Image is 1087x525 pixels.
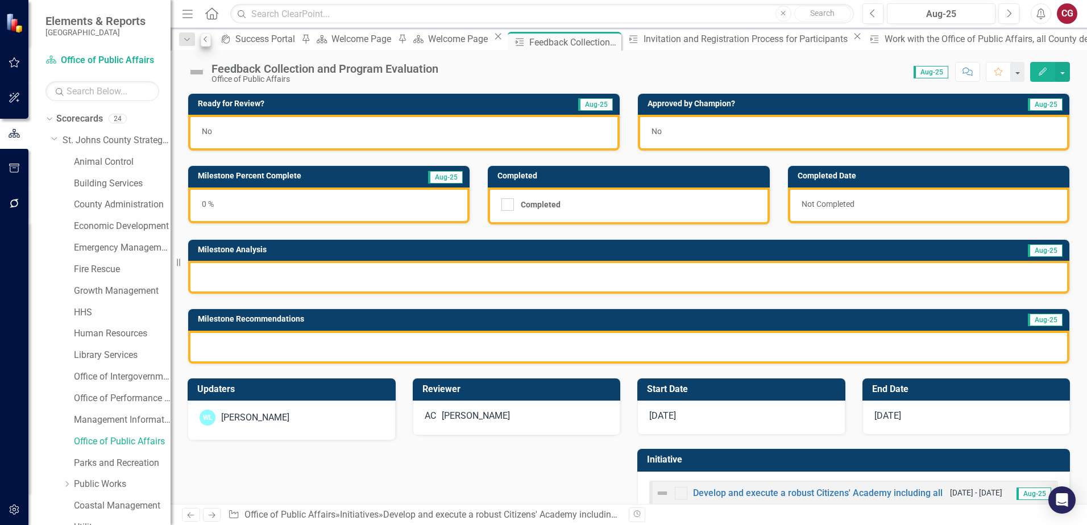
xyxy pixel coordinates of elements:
[428,32,491,46] div: Welcome Page
[6,13,26,33] img: ClearPoint Strategy
[950,488,1002,498] small: [DATE] - [DATE]
[74,306,171,319] a: HHS
[74,156,171,169] a: Animal Control
[1028,244,1063,257] span: Aug-25
[74,177,171,190] a: Building Services
[655,486,669,500] img: Not Defined
[211,63,438,75] div: Feedback Collection and Program Evaluation
[313,32,395,46] a: Welcome Page
[648,99,943,108] h3: Approved by Champion?
[188,188,470,223] div: 0 %
[198,315,845,323] h3: Milestone Recommendations
[647,384,840,394] h3: Start Date
[1017,488,1051,500] span: Aug-25
[497,172,764,180] h3: Completed
[1028,98,1063,111] span: Aug-25
[45,81,159,101] input: Search Below...
[198,99,468,108] h3: Ready for Review?
[425,410,436,423] div: AC
[383,509,821,520] a: Develop and execute a robust Citizens' Academy including all County departments and Constitutiona...
[428,171,463,184] span: Aug-25
[331,32,395,46] div: Welcome Page
[228,509,620,522] div: » » »
[74,392,171,405] a: Office of Performance & Transparency
[74,435,171,448] a: Office of Public Affairs
[200,410,215,426] div: WL
[63,134,171,147] a: St. Johns County Strategic Plan
[45,28,146,37] small: [GEOGRAPHIC_DATA]
[529,35,619,49] div: Feedback Collection and Program Evaluation
[652,127,662,136] span: No
[624,32,850,46] a: Invitation and Registration Process for Participants
[56,113,103,126] a: Scorecards
[74,285,171,298] a: Growth Management
[74,457,171,470] a: Parks and Recreation
[198,245,767,254] h3: Milestone Analysis
[74,198,171,211] a: County Administration
[74,349,171,362] a: Library Services
[1028,314,1063,326] span: Aug-25
[221,411,289,424] div: [PERSON_NAME]
[74,220,171,233] a: Economic Development
[217,32,298,46] a: Success Portal
[340,509,379,520] a: Initiatives
[188,63,206,81] img: Not Defined
[235,32,298,46] div: Success Portal
[74,327,171,340] a: Human Resources
[422,384,615,394] h3: Reviewer
[230,4,854,24] input: Search ClearPoint...
[197,384,390,394] h3: Updaters
[211,75,438,84] div: Office of Public Affairs
[887,3,995,24] button: Aug-25
[649,410,676,421] span: [DATE]
[45,54,159,67] a: Office of Public Affairs
[442,410,510,423] div: [PERSON_NAME]
[794,6,851,22] button: Search
[74,370,171,384] a: Office of Intergovernmental Affairs
[798,172,1064,180] h3: Completed Date
[788,188,1069,223] div: Not Completed
[810,9,835,18] span: Search
[1048,486,1076,514] div: Open Intercom Messenger
[74,241,171,255] a: Emergency Management
[409,32,491,46] a: Welcome Page
[644,32,850,46] div: Invitation and Registration Process for Participants
[74,263,171,276] a: Fire Rescue
[1057,3,1077,24] button: CG
[198,172,396,180] h3: Milestone Percent Complete
[872,384,1065,394] h3: End Date
[45,14,146,28] span: Elements & Reports
[109,114,127,124] div: 24
[74,478,171,491] a: Public Works
[914,66,948,78] span: Aug-25
[647,455,1064,465] h3: Initiative
[74,414,171,427] a: Management Information Systems
[578,98,613,111] span: Aug-25
[244,509,335,520] a: Office of Public Affairs
[202,127,212,136] span: No
[74,499,171,512] a: Coastal Management
[874,410,901,421] span: [DATE]
[891,7,991,21] div: Aug-25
